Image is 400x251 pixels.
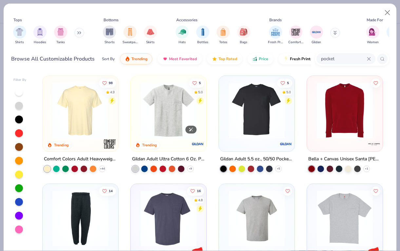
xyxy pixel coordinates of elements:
button: filter button [33,26,47,45]
img: Comfort Colors logo [103,137,116,151]
img: Gildan logo [279,137,293,151]
span: + 9 [189,167,192,171]
button: Price [247,53,273,64]
div: Sort By [102,56,115,62]
button: filter button [176,26,189,45]
div: filter for Hoodies [33,26,47,45]
span: Tanks [56,40,65,45]
button: filter button [103,26,116,45]
button: filter button [387,26,400,45]
button: Trending [120,53,152,64]
div: Browse All Customizable Products [11,55,95,63]
button: filter button [237,26,250,45]
span: Bottles [197,40,208,45]
img: Bags Image [240,28,247,36]
button: filter button [196,26,209,45]
span: 16 [197,189,201,192]
img: Skirts Image [147,28,154,36]
img: 77eabb68-d7c7-41c9-adcb-b25d48f707fa [137,82,200,138]
img: most_fav.gif [162,56,168,62]
span: 14 [109,189,113,192]
img: Gildan logo [191,137,204,151]
div: filter for Shirts [13,26,26,45]
span: Gildan [312,40,321,45]
img: 78db37c0-31cc-44d6-8192-6ab3c71569ee [137,190,200,246]
div: 5.0 [286,90,291,95]
div: filter for Comfort Colors [288,26,303,45]
div: filter for Fresh Prints [268,26,283,45]
button: Like [277,78,292,87]
div: filter for Skirts [144,26,157,45]
span: Bags [240,40,247,45]
div: 4.9 [110,90,115,95]
button: filter button [123,26,138,45]
div: filter for Gildan [310,26,323,45]
span: 5 [199,81,201,84]
img: Hoodies Image [36,28,44,36]
button: filter button [54,26,67,45]
img: Sweatpants Image [126,28,134,36]
div: Made For [367,17,383,23]
span: Trending [131,56,147,62]
span: Women [367,40,379,45]
div: Gildan Adult 5.5 oz., 50/50 Pocket T-Shirt [220,155,293,163]
span: Price [259,56,268,62]
img: Women Image [369,28,376,36]
div: filter for Shorts [103,26,116,45]
div: Tops [13,17,22,23]
img: d3f5be60-062c-44a9-a43a-dae700a0d77f [314,190,376,246]
img: Gildan Image [312,27,321,37]
img: Tanks Image [57,28,64,36]
span: Shorts [105,40,115,45]
img: Bella + Canvas logo [368,137,381,151]
button: Most Favorited [158,53,202,64]
div: filter for Women [366,26,379,45]
button: filter button [13,26,26,45]
button: filter button [288,26,303,45]
span: + 5 [277,167,280,171]
div: 4.8 [198,198,203,203]
span: Fresh Prints [268,40,283,45]
button: filter button [144,26,157,45]
div: filter for Hats [176,26,189,45]
span: Fresh Prints Flash [290,56,324,62]
div: Bottoms [104,17,119,23]
img: 22544096-9d40-4890-b493-87e40bf14e50 [314,82,376,138]
span: Hats [179,40,186,45]
img: Bottles Image [199,28,206,36]
div: Gildan Adult Ultra Cotton 6 Oz. Pocket T-Shirt [132,155,205,163]
button: filter button [310,26,323,45]
button: Like [99,186,116,195]
div: Bella + Canvas Unisex Santa [PERSON_NAME] Pocket Sweatshirt [308,155,381,163]
span: Comfort Colors [288,40,303,45]
div: Comfort Colors Adult Heavyweight RS Pocket T-Shirt [44,155,117,163]
button: filter button [217,26,230,45]
img: 918878be-eaab-4caf-b14e-1bca2b876c2f [49,190,112,246]
button: Top Rated [207,53,242,64]
img: flash.gif [283,56,289,62]
div: filter for Totes [217,26,230,45]
img: trending.gif [125,56,130,62]
button: Like [371,186,380,195]
button: filter button [268,26,283,45]
div: Filter By [13,78,27,82]
button: Like [187,186,204,195]
img: Shorts Image [106,28,113,36]
span: + 1 [365,167,368,171]
button: Fresh Prints Flash [278,53,354,64]
span: Hoodies [34,40,46,45]
div: Accessories [176,17,198,23]
span: 5 [287,81,289,84]
span: Totes [219,40,227,45]
div: filter for Sweatpants [123,26,138,45]
img: 7fe0ff40-50c5-4b13-a68a-6735e4fa6c6a [225,190,288,246]
div: filter for Tanks [54,26,67,45]
span: Most Favorited [169,56,197,62]
span: Shirts [15,40,24,45]
button: Like [371,78,380,87]
img: Comfort Colors Image [291,27,301,37]
div: filter for Bags [237,26,250,45]
button: filter button [366,26,379,45]
img: Shirts Image [16,28,23,36]
button: Like [189,78,204,87]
